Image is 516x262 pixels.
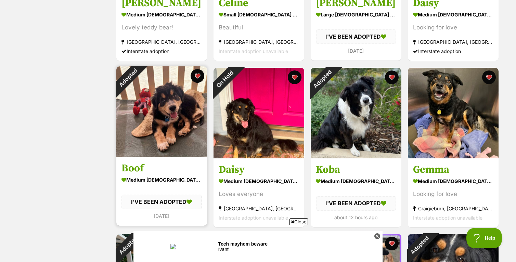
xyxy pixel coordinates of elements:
[121,10,202,20] div: medium [DEMOGRAPHIC_DATA] Dog
[316,196,396,210] div: I'VE BEEN ADOPTED
[413,23,493,32] div: Looking for love
[116,152,207,158] a: Adopted
[316,212,396,222] div: about 12 hours ago
[116,66,207,157] img: Boof
[121,23,202,32] div: Lovely teddy bear!
[214,158,304,227] a: Daisy medium [DEMOGRAPHIC_DATA] Dog Loves everyone [GEOGRAPHIC_DATA], [GEOGRAPHIC_DATA] Interstat...
[219,163,299,176] h3: Daisy
[116,157,207,225] a: Boof medium [DEMOGRAPHIC_DATA] Dog I'VE BEEN ADOPTED [DATE] favourite
[413,189,493,199] div: Looking for love
[288,70,301,84] button: favourite
[316,46,396,55] div: [DATE]
[219,204,299,213] div: [GEOGRAPHIC_DATA], [GEOGRAPHIC_DATA]
[121,211,202,220] div: [DATE]
[316,176,396,186] div: medium [DEMOGRAPHIC_DATA] Dog
[121,195,202,209] div: I'VE BEEN ADOPTED
[316,30,396,44] div: I'VE BEEN ADOPTED
[121,47,202,56] div: Interstate adoption
[214,68,304,158] img: Daisy
[302,59,343,100] div: Adopted
[121,162,202,175] h3: Boof
[289,218,308,225] span: Close
[121,38,202,47] div: [GEOGRAPHIC_DATA], [GEOGRAPHIC_DATA]
[413,47,493,56] div: Interstate adoption
[191,69,204,83] button: favourite
[219,49,288,54] span: Interstate adoption unavailable
[219,38,299,47] div: [GEOGRAPHIC_DATA], [GEOGRAPHIC_DATA]
[408,158,499,227] a: Gemma medium [DEMOGRAPHIC_DATA] Dog Looking for love Craigieburn, [GEOGRAPHIC_DATA] Interstate ad...
[408,68,499,158] img: Gemma
[413,38,493,47] div: [GEOGRAPHIC_DATA], [GEOGRAPHIC_DATA]
[316,163,396,176] h3: Koba
[219,215,288,221] span: Interstate adoption unavailable
[133,228,383,259] iframe: Advertisement
[311,158,401,227] a: Koba medium [DEMOGRAPHIC_DATA] Dog I'VE BEEN ADOPTED about 12 hours ago favourite
[311,153,401,160] a: Adopted
[85,15,244,21] div: Ivanti
[205,59,245,99] div: On Hold
[219,189,299,199] div: Loves everyone
[316,10,396,20] div: large [DEMOGRAPHIC_DATA] Dog
[85,10,244,15] div: Tech mayhem beware
[413,215,482,221] span: Interstate adoption unavailable
[385,70,399,84] button: favourite
[214,153,304,160] a: On Hold
[413,163,493,176] h3: Gemma
[219,23,299,32] div: Beautiful
[413,10,493,20] div: medium [DEMOGRAPHIC_DATA] Dog
[107,57,148,98] div: Adopted
[466,228,502,248] iframe: Help Scout Beacon - Open
[413,176,493,186] div: medium [DEMOGRAPHIC_DATA] Dog
[385,237,399,250] button: favourite
[219,10,299,20] div: small [DEMOGRAPHIC_DATA] Dog
[482,70,496,84] button: favourite
[311,68,401,158] img: Koba
[121,175,202,185] div: medium [DEMOGRAPHIC_DATA] Dog
[219,176,299,186] div: medium [DEMOGRAPHIC_DATA] Dog
[413,204,493,213] div: Craigieburn, [GEOGRAPHIC_DATA]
